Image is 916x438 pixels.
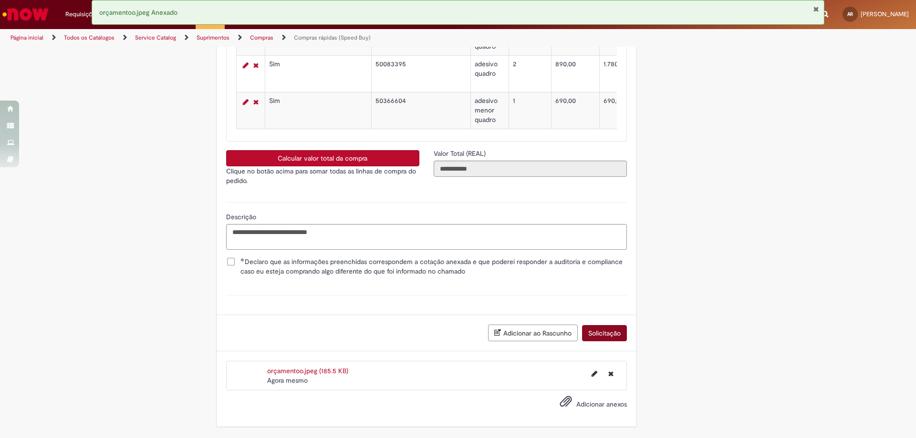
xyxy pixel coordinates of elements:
[599,56,660,92] td: 1.780,00
[65,10,99,19] span: Requisições
[240,96,251,108] a: Editar Linha 3
[265,92,371,129] td: Sim
[251,60,261,71] a: Remover linha 2
[267,376,308,385] time: 30/09/2025 14:23:15
[267,367,348,375] a: orçamentoo.jpeg (185.5 KB)
[294,34,371,41] a: Compras rápidas (Speed Buy)
[551,92,599,129] td: 690,00
[226,166,419,185] p: Clique no botão acima para somar todas as linhas de compra do pedido.
[250,34,273,41] a: Compras
[7,29,604,47] ul: Trilhas de página
[557,393,574,415] button: Adicionar anexos
[1,5,50,24] img: ServiceNow
[226,150,419,166] button: Calcular valor total da compra
[99,8,177,17] span: orçamentoo.jpeg Anexado
[813,5,819,13] button: Fechar Notificação
[251,96,261,108] a: Remover linha 3
[509,56,551,92] td: 2
[599,92,660,129] td: 690,00
[64,34,114,41] a: Todos os Catálogos
[10,34,43,41] a: Página inicial
[861,10,909,18] span: [PERSON_NAME]
[434,161,627,177] input: Valor Total (REAL)
[488,325,578,341] button: Adicionar ao Rascunho
[586,366,603,381] button: Editar nome de arquivo orçamentoo.jpeg
[226,213,258,221] span: Descrição
[434,149,488,158] label: Somente leitura - Valor Total (REAL)
[470,92,509,129] td: adesivo menor quadro
[582,325,627,341] button: Solicitação
[509,92,551,129] td: 1
[240,258,245,262] span: Obrigatório Preenchido
[576,400,627,408] span: Adicionar anexos
[603,366,619,381] button: Excluir orçamentoo.jpeg
[240,257,627,276] span: Declaro que as informações preenchidas correspondem a cotação anexada e que poderei responder a a...
[240,60,251,71] a: Editar Linha 2
[226,224,627,250] textarea: Descrição
[371,92,470,129] td: 50366604
[135,34,176,41] a: Service Catalog
[265,56,371,92] td: Sim
[371,56,470,92] td: 50083395
[551,56,599,92] td: 890,00
[470,56,509,92] td: adesivo quadro
[267,376,308,385] span: Agora mesmo
[197,34,229,41] a: Suprimentos
[847,11,853,17] span: AR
